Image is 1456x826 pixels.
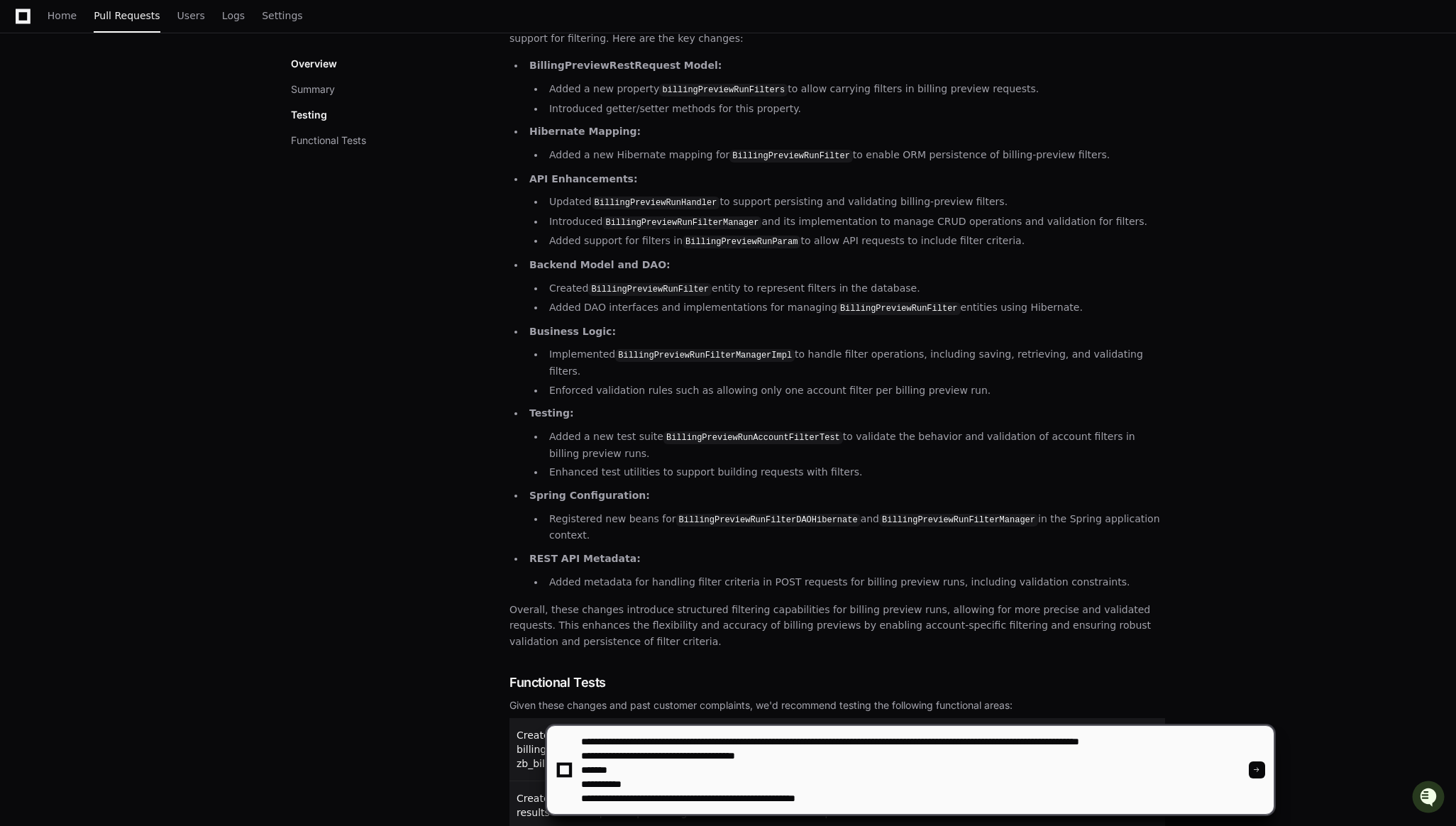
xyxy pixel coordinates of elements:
[529,259,671,270] strong: Backend Model and DAO:
[683,236,800,248] code: BillingPreviewRunParam
[509,602,1165,650] p: Overall, these changes introduce structured filtering capabilities for billing preview runs, allo...
[545,147,1165,164] li: Added a new Hibernate mapping for to enable ORM persistence of billing-preview filters.
[14,14,43,43] img: PlayerZero
[529,126,641,137] strong: Hibernate Mapping:
[837,302,961,315] code: BillingPreviewRunFilter
[291,108,327,122] p: Testing
[291,82,335,97] button: Summary
[529,173,638,185] strong: API Enhancements:
[509,698,1165,712] div: Given these changes and past customer complaints, we'd recommend testing the following functional...
[545,214,1165,231] li: Introduced and its implementation to manage CRUD operations and validation for filters.
[141,149,172,160] span: Pylon
[663,431,843,444] code: BillingPreviewRunAccountFilterTest
[592,197,720,209] code: BillingPreviewRunHandler
[529,407,574,419] strong: Testing:
[517,729,1151,769] span: Create a billing preview run POST with a single valid filter (filterType=Account, existing accoun...
[1411,779,1449,817] iframe: Open customer support
[48,106,233,120] div: Start new chat
[659,84,788,97] code: billingPreviewRunFilters
[545,81,1165,98] li: Added a new property to allow carrying filters in billing preview requests.
[291,133,366,148] button: Functional Tests
[879,514,1038,527] code: BillingPreviewRunFilterManager
[509,673,606,693] span: Functional Tests
[517,793,1159,818] span: Create a billing preview run POST without any filters and verify behavior is unchanged (the full ...
[545,511,1165,544] li: Registered new beans for and in the Spring application context.
[529,553,641,564] strong: REST API Metadata:
[545,464,1165,480] li: Enhanced test utilities to support building requests with filters.
[545,280,1165,297] li: Created entity to represent filters in the database.
[48,11,77,20] span: Home
[177,11,205,20] span: Users
[615,349,795,362] code: BillingPreviewRunFilterManagerImpl
[529,326,616,337] strong: Business Logic:
[545,382,1165,399] li: Enforced validation rules such as allowing only one account filter per billing preview run.
[545,574,1165,590] li: Added metadata for handling filter criteria in POST requests for billing preview runs, including ...
[291,57,337,71] p: Overview
[262,11,302,20] span: Settings
[602,216,761,229] code: BillingPreviewRunFilterManager
[545,101,1165,117] li: Introduced getter/setter methods for this property.
[545,233,1165,250] li: Added support for filters in to allow API requests to include filter criteria.
[545,299,1165,316] li: Added DAO interfaces and implementations for managing entities using Hibernate.
[545,194,1165,211] li: Updated to support persisting and validating billing-preview filters.
[529,490,650,501] strong: Spring Configuration:
[588,283,712,296] code: BillingPreviewRunFilter
[222,11,245,20] span: Logs
[94,11,160,20] span: Pull Requests
[545,346,1165,379] li: Implemented to handle filter operations, including saving, retrieving, and validating filters.
[14,106,40,131] img: 1756235613930-3d25f9e4-fa56-45dd-b3ad-e072dfbd1548
[729,150,853,163] code: BillingPreviewRunFilter
[48,120,206,131] div: We're offline, but we'll be back soon!
[14,57,258,79] div: Welcome
[529,60,722,71] strong: BillingPreviewRestRequest Model:
[676,514,861,527] code: BillingPreviewRunFilterDAOHibernate
[545,429,1165,461] li: Added a new test suite to validate the behavior and validation of account filters in billing prev...
[100,148,172,160] a: Powered byPylon
[241,110,258,127] button: Start new chat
